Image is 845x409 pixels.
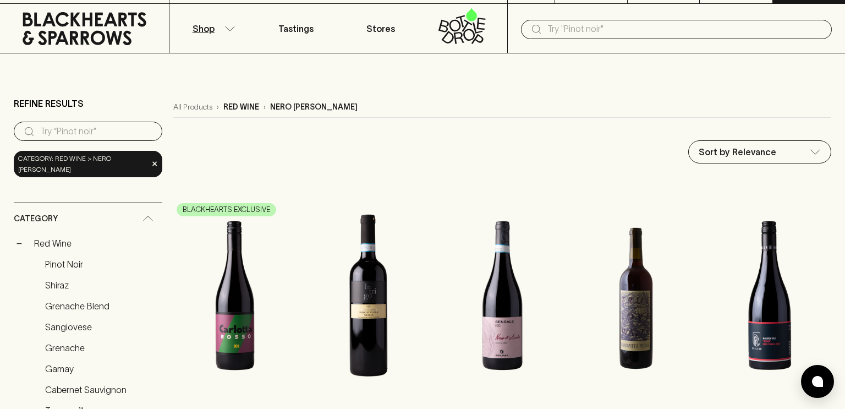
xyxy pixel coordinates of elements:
button: Shop [169,4,254,53]
p: Refine Results [14,97,84,110]
a: Cabernet Sauvignon [40,380,162,399]
p: › [217,101,219,113]
p: Sort by Relevance [699,145,776,159]
div: Category [14,203,162,235]
span: × [151,158,158,170]
input: Try "Pinot noir" [547,20,823,38]
a: All Products [173,101,212,113]
button: − [14,238,25,249]
img: Carlotta Rosso 2024 [173,199,296,392]
a: Stores [338,4,422,53]
a: Sangiovese [40,318,162,336]
img: Piantaferro Intrigo Nero d Avola 2023 [307,199,430,392]
a: Red Wine [29,234,162,253]
img: Rouleur Ronda Nero d'Avola 2024 [709,199,831,392]
p: Shop [193,22,215,35]
img: Sibliana Sensale Nero d'Avola 2023 [441,199,563,392]
p: Tastings [278,22,314,35]
a: Shiraz [40,276,162,295]
p: › [264,101,266,113]
img: bubble-icon [812,376,823,387]
p: nero [PERSON_NAME] [270,101,358,113]
a: Tastings [254,4,338,53]
span: Category: red wine > nero [PERSON_NAME] [18,153,148,175]
a: Gamay [40,359,162,378]
img: Momento Mori True Love Waits Nero d'Avola Blend 2023 [575,199,698,392]
input: Try “Pinot noir” [40,123,153,140]
a: Grenache Blend [40,297,162,315]
a: Grenache [40,339,162,357]
a: Pinot Noir [40,255,162,274]
div: Sort by Relevance [689,141,831,163]
p: red wine [223,101,259,113]
p: Stores [366,22,395,35]
span: Category [14,212,58,226]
